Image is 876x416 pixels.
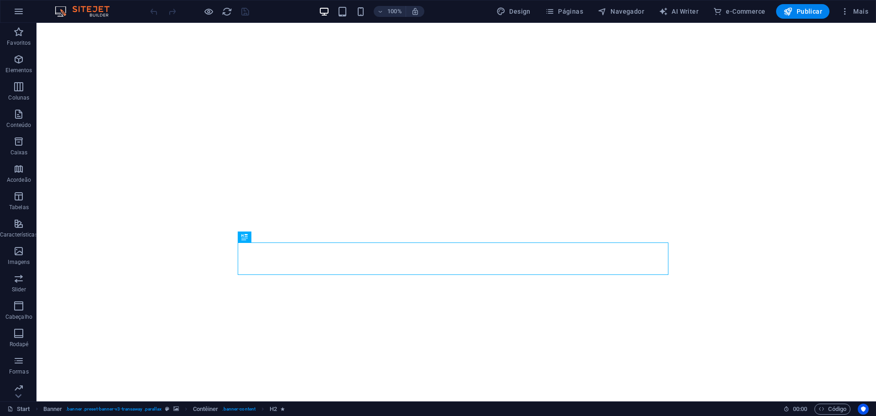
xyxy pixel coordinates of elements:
span: AI Writer [659,7,699,16]
button: 100% [374,6,406,17]
i: O elemento contém uma animação [281,406,285,411]
span: . banner .preset-banner-v3-transaway .parallax [66,404,162,415]
p: Colunas [8,94,29,101]
h6: Tempo de sessão [783,404,808,415]
span: Clique para selecionar. Clique duas vezes para editar [270,404,277,415]
span: Páginas [545,7,583,16]
span: Mais [840,7,868,16]
span: Design [496,7,531,16]
i: Recarregar página [222,6,232,17]
button: Publicar [776,4,829,19]
p: Caixas [10,149,28,156]
button: Navegador [594,4,648,19]
p: Acordeão [7,176,31,184]
span: Clique para selecionar. Clique duas vezes para editar [193,404,219,415]
i: Este elemento contém um plano de fundo [173,406,179,411]
span: 00 00 [793,404,807,415]
button: Usercentrics [858,404,869,415]
p: Elementos [5,67,32,74]
button: reload [221,6,232,17]
nav: breadcrumb [43,404,285,415]
p: Tabelas [9,204,29,211]
button: AI Writer [655,4,702,19]
span: : [799,405,801,412]
button: Código [814,404,850,415]
p: Slider [12,286,26,293]
span: Clique para selecionar. Clique duas vezes para editar [43,404,63,415]
span: Publicar [783,7,822,16]
button: e-Commerce [709,4,769,19]
p: Rodapé [10,341,29,348]
h6: 100% [387,6,402,17]
i: Este elemento é uma predefinição personalizável [165,406,169,411]
p: Formas [9,368,29,375]
button: Páginas [542,4,587,19]
span: . banner-content [222,404,255,415]
p: Imagens [8,258,30,266]
a: Clique para cancelar a seleção. Clique duas vezes para abrir as Páginas [7,404,30,415]
p: Favoritos [7,39,31,47]
p: Cabeçalho [5,313,32,321]
span: Navegador [598,7,644,16]
i: Ao redimensionar, ajusta automaticamente o nível de zoom para caber no dispositivo escolhido. [411,7,419,16]
button: Clique aqui para sair do modo de visualização e continuar editando [203,6,214,17]
button: Design [493,4,534,19]
span: e-Commerce [713,7,765,16]
div: Design (Ctrl+Alt+Y) [493,4,534,19]
button: Mais [837,4,872,19]
span: Código [819,404,846,415]
p: Conteúdo [6,121,31,129]
img: Editor Logo [52,6,121,17]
